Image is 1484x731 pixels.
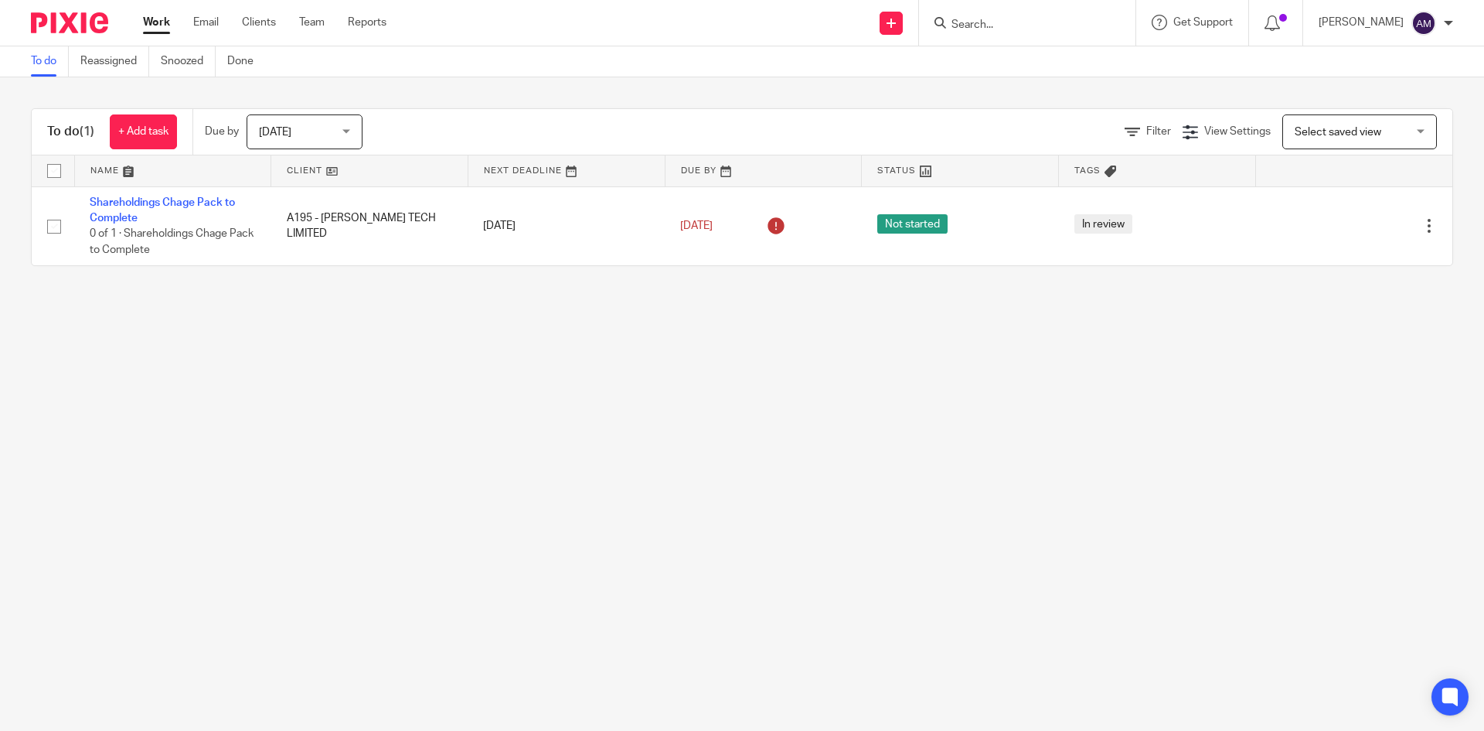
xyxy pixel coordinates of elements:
span: Get Support [1173,17,1233,28]
p: Due by [205,124,239,139]
input: Search [950,19,1089,32]
a: Done [227,46,265,77]
span: Filter [1146,126,1171,137]
img: svg%3E [1411,11,1436,36]
span: View Settings [1204,126,1271,137]
a: Snoozed [161,46,216,77]
span: Not started [877,214,948,234]
a: To do [31,46,69,77]
a: Work [143,15,170,30]
a: Reassigned [80,46,149,77]
span: [DATE] [680,220,713,231]
p: [PERSON_NAME] [1319,15,1404,30]
td: [DATE] [468,186,665,265]
a: Email [193,15,219,30]
img: Pixie [31,12,108,33]
span: Tags [1074,166,1101,175]
span: (1) [80,125,94,138]
h1: To do [47,124,94,140]
a: Reports [348,15,386,30]
a: Shareholdings Chage Pack to Complete [90,197,235,224]
span: [DATE] [259,127,291,138]
a: + Add task [110,114,177,149]
span: Select saved view [1295,127,1381,138]
a: Clients [242,15,276,30]
span: 0 of 1 · Shareholdings Chage Pack to Complete [90,228,254,255]
a: Team [299,15,325,30]
span: In review [1074,214,1132,234]
td: A195 - [PERSON_NAME] TECH LIMITED [271,186,468,265]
